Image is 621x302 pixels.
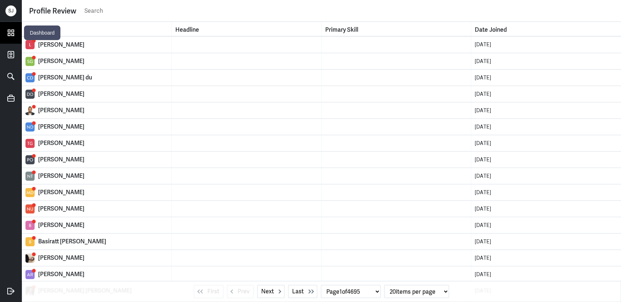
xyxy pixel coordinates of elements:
[22,250,172,266] td: Name
[25,40,168,49] a: [PERSON_NAME]
[475,189,617,196] div: [DATE]
[475,58,617,65] div: [DATE]
[207,287,219,296] span: First
[25,90,168,99] a: [PERSON_NAME]
[172,53,322,69] td: Headline
[25,254,168,263] a: [PERSON_NAME]
[22,102,172,118] td: Name
[475,90,617,98] div: [DATE]
[38,172,168,180] div: [PERSON_NAME]
[38,41,168,48] div: [PERSON_NAME]
[172,184,322,200] td: Headline
[288,285,317,298] button: Last
[38,271,168,278] div: [PERSON_NAME]
[38,107,168,114] div: [PERSON_NAME]
[471,217,621,233] td: Date Joined
[172,86,322,102] td: Headline
[38,74,168,81] div: [PERSON_NAME] du
[471,53,621,69] td: Date Joined
[322,119,471,135] td: Primary Skill
[38,140,168,147] div: [PERSON_NAME]
[471,250,621,266] td: Date Joined
[261,287,274,296] span: Next
[22,53,172,69] td: Name
[322,250,471,266] td: Primary Skill
[322,217,471,233] td: Primary Skill
[471,168,621,184] td: Date Joined
[172,168,322,184] td: Headline
[322,86,471,102] td: Primary Skill
[322,135,471,151] td: Primary Skill
[22,168,172,184] td: Name
[322,22,471,36] th: Toggle SortBy
[172,201,322,217] td: Headline
[38,58,168,65] div: [PERSON_NAME]
[257,285,284,298] button: Next
[25,237,168,246] a: Basiratt [PERSON_NAME]
[38,221,168,229] div: [PERSON_NAME]
[475,238,617,246] div: [DATE]
[475,205,617,213] div: [DATE]
[475,123,617,131] div: [DATE]
[22,135,172,151] td: Name
[22,152,172,168] td: Name
[322,168,471,184] td: Primary Skill
[227,285,254,298] button: Prev
[25,155,168,164] a: [PERSON_NAME]
[471,152,621,168] td: Date Joined
[38,254,168,262] div: [PERSON_NAME]
[172,70,322,86] td: Headline
[84,5,614,16] input: Search
[25,204,168,213] a: [PERSON_NAME]
[471,184,621,200] td: Date Joined
[30,28,55,37] p: Dashboard
[172,266,322,282] td: Headline
[25,106,168,115] a: [PERSON_NAME]
[38,205,168,212] div: [PERSON_NAME]
[5,5,16,16] div: S J
[22,86,172,102] td: Name
[475,254,617,262] div: [DATE]
[475,271,617,278] div: [DATE]
[475,107,617,114] div: [DATE]
[38,189,168,196] div: [PERSON_NAME]
[38,238,168,245] div: Basiratt [PERSON_NAME]
[22,184,172,200] td: Name
[471,201,621,217] td: Date Joined
[322,36,471,53] td: Primary Skill
[25,57,168,66] a: [PERSON_NAME]
[22,70,172,86] td: Name
[471,234,621,250] td: Date Joined
[238,287,250,296] span: Prev
[322,53,471,69] td: Primary Skill
[25,270,168,279] a: [PERSON_NAME]
[471,119,621,135] td: Date Joined
[22,201,172,217] td: Name
[38,156,168,163] div: [PERSON_NAME]
[322,152,471,168] td: Primary Skill
[172,152,322,168] td: Headline
[22,217,172,233] td: Name
[172,119,322,135] td: Headline
[25,188,168,197] a: [PERSON_NAME]
[471,135,621,151] td: Date Joined
[25,172,168,181] a: [PERSON_NAME]
[471,22,621,36] th: Toggle SortBy
[471,86,621,102] td: Date Joined
[172,36,322,53] td: Headline
[322,201,471,217] td: Primary Skill
[25,221,168,230] a: [PERSON_NAME]
[38,123,168,130] div: [PERSON_NAME]
[475,221,617,229] div: [DATE]
[172,102,322,118] td: Headline
[25,122,168,132] a: [PERSON_NAME]
[172,22,322,36] th: Toggle SortBy
[322,70,471,86] td: Primary Skill
[22,119,172,135] td: Name
[471,70,621,86] td: Date Joined
[22,36,172,53] td: Name
[471,266,621,282] td: Date Joined
[471,102,621,118] td: Date Joined
[172,250,322,266] td: Headline
[22,22,172,36] th: Toggle SortBy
